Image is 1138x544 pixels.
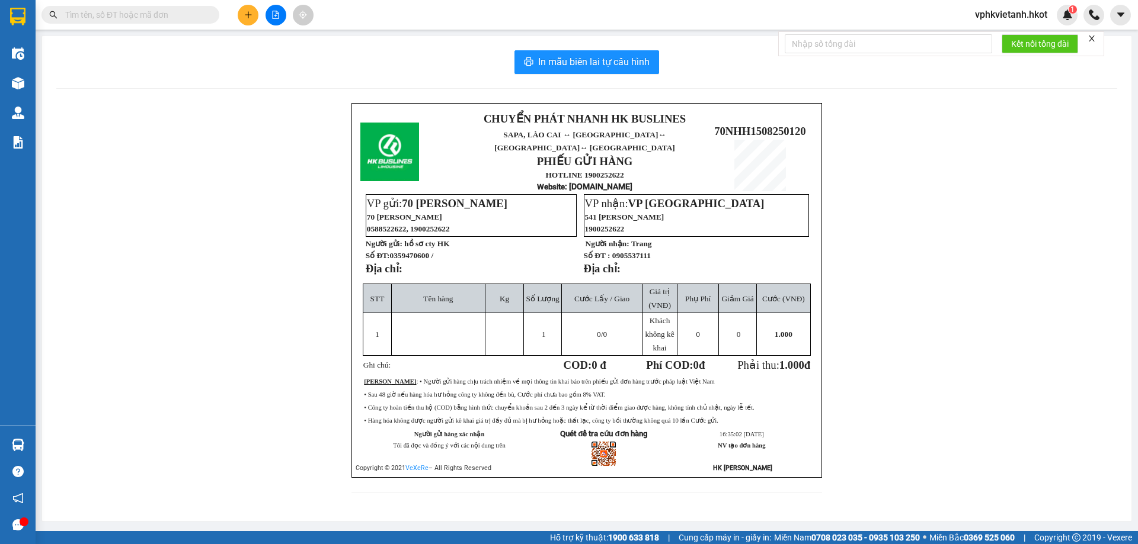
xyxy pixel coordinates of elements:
span: 1.000 [775,330,792,339]
span: STT [370,294,385,303]
span: ↔ [GEOGRAPHIC_DATA] [494,130,675,152]
span: 1 [1070,5,1075,14]
span: 0359470600 / [389,251,433,260]
strong: Địa chỉ: [366,262,402,275]
button: caret-down [1110,5,1131,25]
span: hồ sơ cty HK [404,239,449,248]
span: search [49,11,57,19]
span: 0 [597,330,601,339]
span: SAPA, LÀO CAI ↔ [GEOGRAPHIC_DATA] [494,130,675,152]
span: 70NHH1508250120 [714,125,805,137]
span: VP [GEOGRAPHIC_DATA] [628,197,765,210]
strong: NV tạo đơn hàng [718,442,765,449]
strong: 0369 525 060 [964,533,1015,542]
span: 541 [PERSON_NAME] [585,213,664,221]
span: In mẫu biên lai tự cấu hình [538,54,650,69]
span: Số Lượng [526,294,560,303]
img: warehouse-icon [12,439,24,451]
span: Phải thu: [737,359,810,371]
span: caret-down [1115,9,1126,20]
img: solution-icon [12,136,24,149]
span: VP gửi: [367,197,507,210]
strong: Người gửi hàng xác nhận [414,431,485,437]
span: Ghi chú: [363,360,391,369]
strong: COD: [564,359,606,371]
span: • Sau 48 giờ nếu hàng hóa hư hỏng công ty không đền bù, Cước phí chưa bao gồm 8% VAT. [364,391,605,398]
span: 1.000 [779,359,804,371]
span: Cung cấp máy in - giấy in: [679,531,771,544]
img: logo-vxr [10,8,25,25]
span: Khách không kê khai [645,316,674,352]
span: Copyright © 2021 – All Rights Reserved [356,464,491,472]
button: file-add [266,5,286,25]
span: ⚪️ [923,535,926,540]
input: Tìm tên, số ĐT hoặc mã đơn [65,8,205,21]
strong: HOTLINE 1900252622 [545,170,624,179]
span: Tôi đã đọc và đồng ý với các nội dung trên [393,442,506,449]
span: Miền Nam [774,531,920,544]
span: VP nhận: [585,197,765,210]
span: 0 [696,330,700,339]
strong: Số ĐT : [584,251,610,260]
span: 16:35:02 [DATE] [720,431,764,437]
span: question-circle [12,466,24,477]
span: Giảm Giá [721,294,753,303]
span: ↔ [GEOGRAPHIC_DATA] [580,143,675,152]
span: 0 [693,359,699,371]
img: logo [360,123,419,181]
span: 0 [737,330,741,339]
span: 70 [PERSON_NAME] [367,213,442,221]
span: 1900252622 [585,224,625,233]
span: printer [524,57,533,68]
span: /0 [597,330,607,339]
button: printerIn mẫu biên lai tự cấu hình [514,50,659,74]
strong: Quét để tra cứu đơn hàng [560,429,647,438]
strong: Người nhận: [586,239,629,248]
span: • Hàng hóa không được người gửi kê khai giá trị đầy đủ mà bị hư hỏng hoặc thất lạc, công ty bồi t... [364,417,718,424]
strong: 1900 633 818 [608,533,659,542]
strong: : [DOMAIN_NAME] [537,182,632,191]
strong: HK [PERSON_NAME] [713,464,772,472]
span: 0588522622, 1900252622 [367,224,450,233]
span: Tên hàng [423,294,453,303]
span: message [12,519,24,530]
img: warehouse-icon [12,77,24,89]
input: Nhập số tổng đài [785,34,992,53]
span: notification [12,493,24,504]
span: Kg [500,294,509,303]
span: 70 [PERSON_NAME] [402,197,507,210]
span: Website [537,182,565,191]
span: Phụ Phí [685,294,711,303]
span: plus [244,11,252,19]
span: | [668,531,670,544]
img: phone-icon [1089,9,1099,20]
button: aim [293,5,314,25]
strong: Người gửi: [366,239,402,248]
img: warehouse-icon [12,47,24,60]
span: close [1088,34,1096,43]
span: Hỗ trợ kỹ thuật: [550,531,659,544]
span: 1 [375,330,379,339]
button: Kết nối tổng đài [1002,34,1078,53]
span: Miền Bắc [929,531,1015,544]
strong: PHIẾU GỬI HÀNG [537,155,633,168]
strong: 0708 023 035 - 0935 103 250 [811,533,920,542]
span: Trang [631,239,652,248]
a: VeXeRe [405,464,429,472]
span: Giá trị (VNĐ) [648,287,671,310]
span: • Công ty hoàn tiền thu hộ (COD) bằng hình thức chuyển khoản sau 2 đến 3 ngày kể từ thời điểm gia... [364,404,754,411]
span: Cước Lấy / Giao [574,294,629,303]
span: file-add [271,11,280,19]
sup: 1 [1069,5,1077,14]
button: plus [238,5,258,25]
span: copyright [1072,533,1081,542]
img: warehouse-icon [12,107,24,119]
span: : • Người gửi hàng chịu trách nhiệm về mọi thông tin khai báo trên phiếu gửi đơn hàng trước pháp ... [364,378,714,385]
strong: Địa chỉ: [584,262,621,275]
strong: CHUYỂN PHÁT NHANH HK BUSLINES [484,112,686,125]
img: icon-new-feature [1062,9,1073,20]
strong: [PERSON_NAME] [364,378,416,385]
strong: Phí COD: đ [646,359,705,371]
span: Cước (VNĐ) [762,294,805,303]
span: | [1024,531,1025,544]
